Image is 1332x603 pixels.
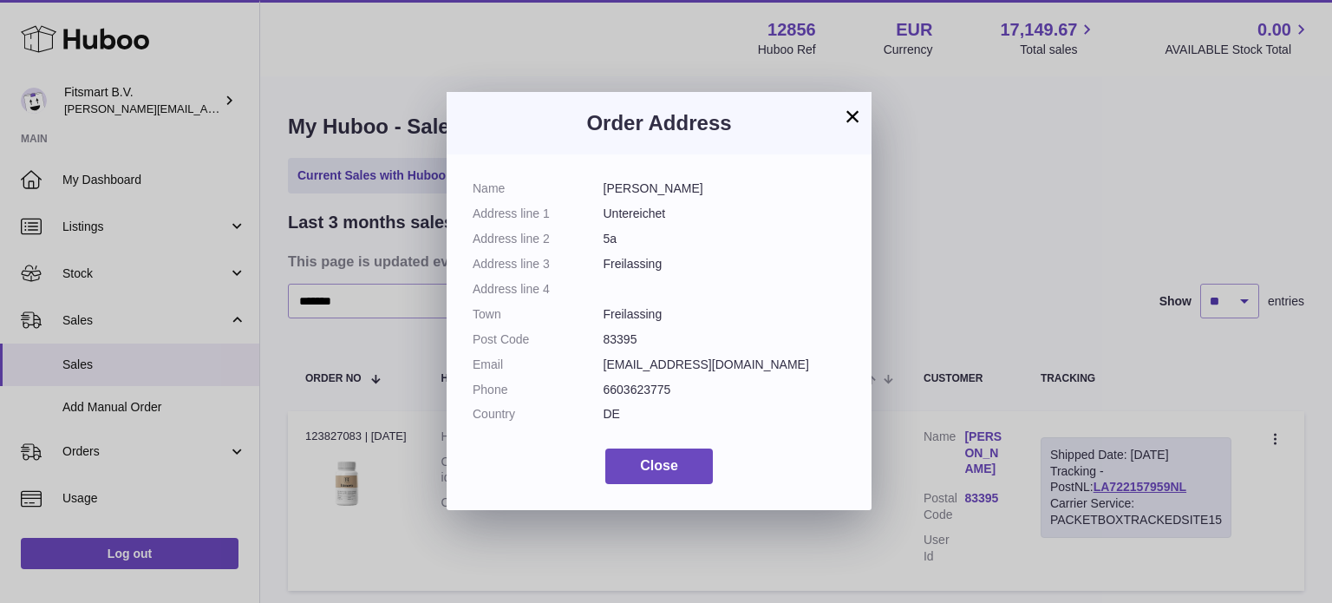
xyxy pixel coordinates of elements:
[473,231,604,247] dt: Address line 2
[473,180,604,197] dt: Name
[473,331,604,348] dt: Post Code
[640,458,678,473] span: Close
[604,180,846,197] dd: [PERSON_NAME]
[473,256,604,272] dt: Address line 3
[473,281,604,298] dt: Address line 4
[842,106,863,127] button: ×
[473,357,604,373] dt: Email
[604,206,846,222] dd: Untereichet
[604,382,846,398] dd: 6603623775
[604,231,846,247] dd: 5a
[604,256,846,272] dd: Freilassing
[605,449,713,484] button: Close
[604,306,846,323] dd: Freilassing
[473,306,604,323] dt: Town
[473,206,604,222] dt: Address line 1
[604,406,846,423] dd: DE
[473,382,604,398] dt: Phone
[473,109,846,137] h3: Order Address
[604,331,846,348] dd: 83395
[473,406,604,423] dt: Country
[604,357,846,373] dd: [EMAIL_ADDRESS][DOMAIN_NAME]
